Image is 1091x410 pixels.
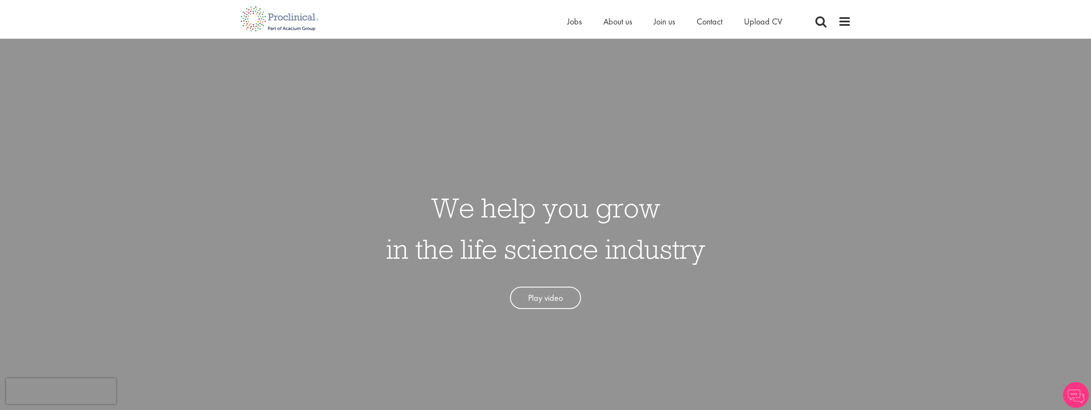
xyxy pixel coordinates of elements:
[510,287,581,309] a: Play video
[603,16,632,27] a: About us
[697,16,722,27] a: Contact
[1063,382,1089,408] img: Chatbot
[654,16,675,27] a: Join us
[744,16,782,27] a: Upload CV
[386,187,705,269] h1: We help you grow in the life science industry
[567,16,582,27] a: Jobs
